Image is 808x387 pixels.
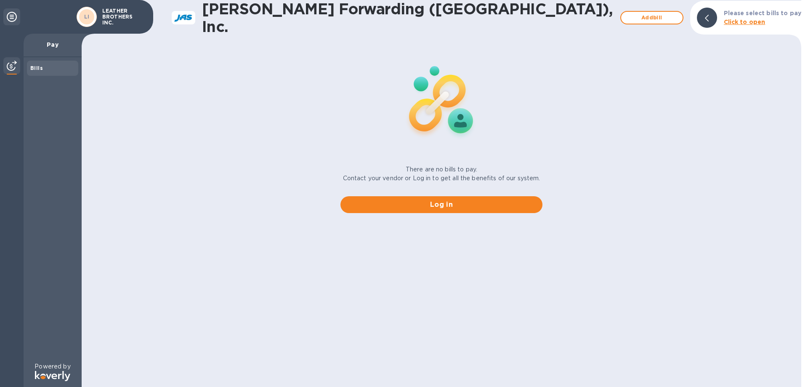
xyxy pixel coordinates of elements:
[35,362,70,371] p: Powered by
[30,65,43,71] b: Bills
[35,371,70,381] img: Logo
[620,11,683,24] button: Addbill
[724,10,801,16] b: Please select bills to pay
[84,13,90,20] b: LI
[347,200,536,210] span: Log in
[102,8,144,26] p: LEATHER BROTHERS INC.
[724,19,765,25] b: Click to open
[340,196,542,213] button: Log in
[628,13,676,23] span: Add bill
[30,40,75,49] p: Pay
[343,165,540,183] p: There are no bills to pay. Contact your vendor or Log in to get all the benefits of our system.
